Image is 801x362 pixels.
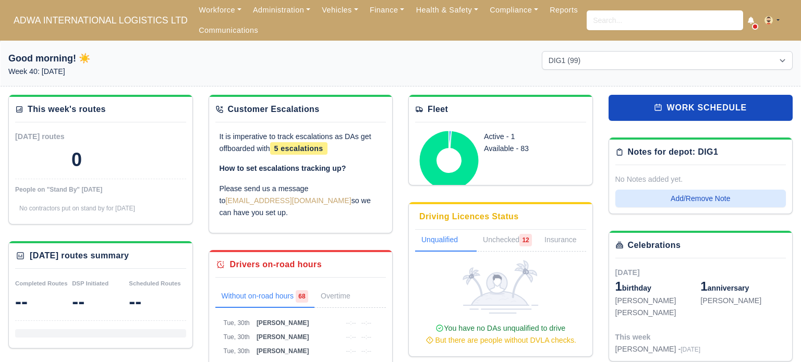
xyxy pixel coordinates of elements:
[519,234,532,246] span: 12
[224,333,250,341] span: Tue, 30th
[220,183,382,218] p: Please send us a message to so we can have you set up.
[615,295,701,319] div: [PERSON_NAME] [PERSON_NAME]
[15,185,186,194] div: People on "Stand By" [DATE]
[71,149,82,170] div: 0
[415,230,477,252] a: Unqualified
[615,333,651,341] span: This week
[361,319,371,327] span: --:--
[700,295,786,307] div: [PERSON_NAME]
[615,343,701,355] div: [PERSON_NAME] -
[615,190,786,207] button: Add/Remove Note
[257,319,309,327] span: [PERSON_NAME]
[609,95,793,121] a: work schedule
[314,286,371,308] a: Overtime
[220,163,382,174] p: How to set escalations tracking up?
[228,103,320,116] div: Customer Escalations
[615,279,622,293] span: 1
[419,210,519,223] div: Driving Licences Status
[30,249,129,262] div: [DATE] routes summary
[296,290,308,303] span: 68
[700,279,707,293] span: 1
[628,239,681,252] div: Celebrations
[215,286,315,308] a: Without on-road hours
[346,319,356,327] span: --:--
[257,333,309,341] span: [PERSON_NAME]
[129,280,180,286] small: Scheduled Routes
[15,280,68,286] small: Completed Routes
[257,347,309,355] span: [PERSON_NAME]
[270,142,327,155] span: 5 escalations
[615,268,640,277] span: [DATE]
[230,258,322,271] div: Drivers on-road hours
[615,278,701,295] div: birthday
[700,278,786,295] div: anniversary
[628,146,719,158] div: Notes for depot: DIG1
[15,131,101,143] div: [DATE] routes
[346,347,356,355] span: --:--
[72,291,129,312] div: --
[28,103,106,116] div: This week's routes
[587,10,743,30] input: Search...
[538,230,595,252] a: Insurance
[8,51,259,66] h1: Good morning! ☀️
[615,173,786,185] div: No Notes added yet.
[224,347,250,355] span: Tue, 30th
[220,131,382,155] p: It is imperative to track escalations as DAs get offboarded with
[361,347,371,355] span: --:--
[484,143,569,155] div: Available - 83
[15,291,72,312] div: --
[484,131,569,143] div: Active - 1
[224,319,250,327] span: Tue, 30th
[8,66,259,78] p: Week 40: [DATE]
[129,291,186,312] div: --
[749,312,801,362] iframe: Chat Widget
[419,322,582,346] div: You have no DAs unqualified to drive
[428,103,448,116] div: Fleet
[193,20,264,41] a: Communications
[346,333,356,341] span: --:--
[361,333,371,341] span: --:--
[225,196,351,205] a: [EMAIL_ADDRESS][DOMAIN_NAME]
[419,334,582,346] div: But there are people without DVLA checks.
[8,10,193,31] a: ADWA INTERNATIONAL LOGISTICS LTD
[477,230,538,252] a: Unchecked
[72,280,108,286] small: DSP Initiated
[681,346,700,353] span: [DATE]
[19,205,135,212] span: No contractors put on stand by for [DATE]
